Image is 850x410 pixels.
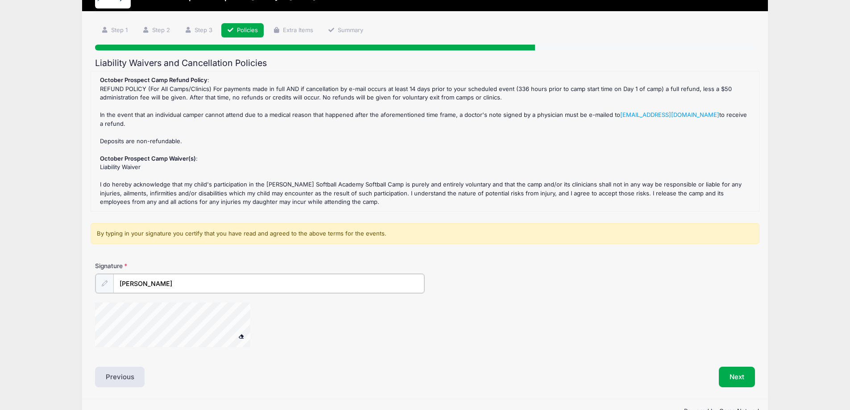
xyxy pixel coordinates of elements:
div: By typing in your signature you certify that you have read and agreed to the above terms for the ... [91,223,759,244]
strong: October Prospect Camp Waiver(s) [100,155,196,162]
a: Policies [221,23,264,38]
label: Signature [95,261,260,270]
div: : REFUND POLICY (For All Camps/Clinics) For payments made in full AND if cancellation by e-mail o... [95,76,755,207]
a: Step 2 [136,23,176,38]
a: Step 1 [95,23,133,38]
a: Extra Items [267,23,319,38]
a: Step 3 [178,23,218,38]
button: Previous [95,367,145,387]
h2: Liability Waivers and Cancellation Policies [95,58,755,68]
a: [EMAIL_ADDRESS][DOMAIN_NAME] [620,111,719,118]
button: Next [719,367,755,387]
input: Enter first and last name [113,274,425,293]
a: Summary [322,23,369,38]
strong: October Prospect Camp Refund Policy [100,76,207,83]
